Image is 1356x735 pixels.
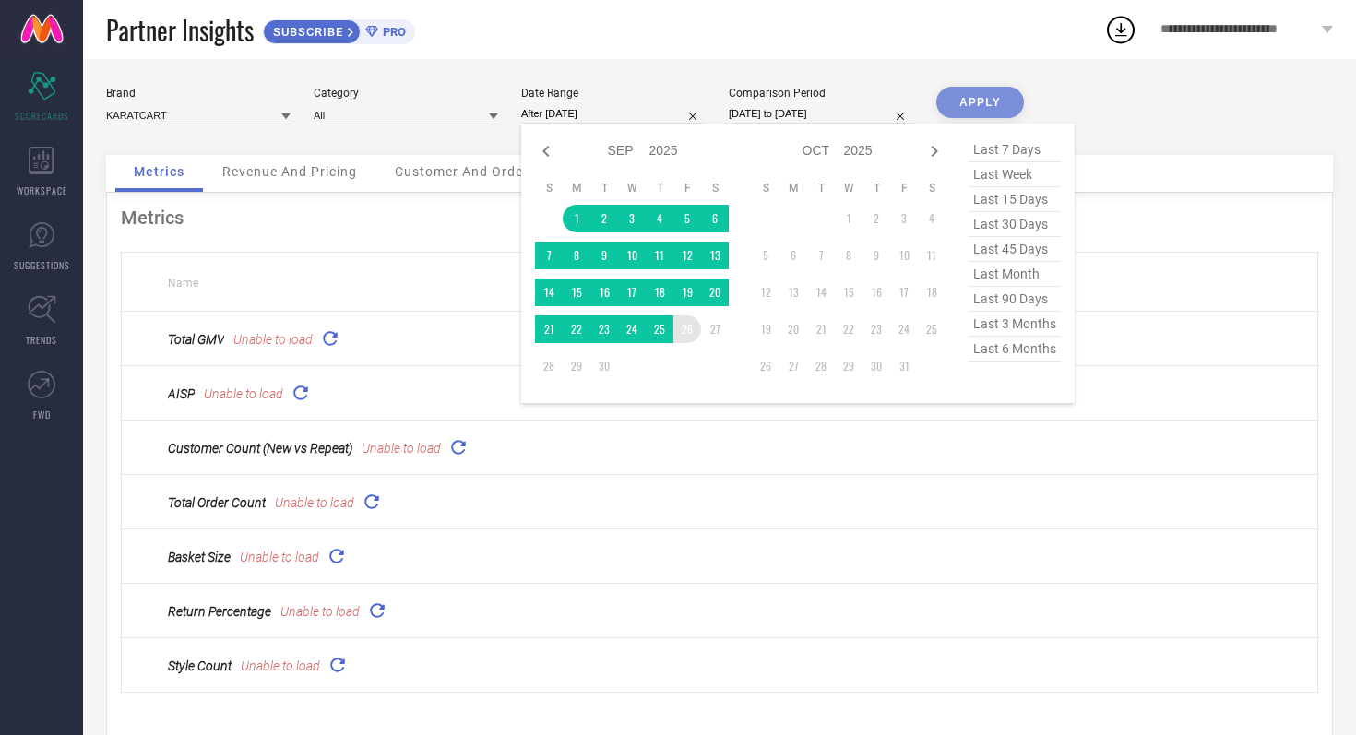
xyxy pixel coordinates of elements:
input: Select date range [521,104,706,124]
span: last 3 months [969,312,1061,337]
div: Metrics [121,207,1318,229]
span: Total GMV [168,332,224,347]
span: SUGGESTIONS [14,258,70,272]
span: last 45 days [969,237,1061,262]
td: Thu Oct 09 2025 [862,242,890,269]
td: Sun Sep 28 2025 [535,352,563,380]
span: last 7 days [969,137,1061,162]
div: Next month [923,140,946,162]
td: Sun Sep 07 2025 [535,242,563,269]
span: Unable to load [362,441,441,456]
td: Tue Sep 23 2025 [590,315,618,343]
th: Friday [673,181,701,196]
td: Tue Oct 07 2025 [807,242,835,269]
td: Mon Sep 29 2025 [563,352,590,380]
div: Reload "Total Order Count " [359,489,385,515]
td: Wed Oct 29 2025 [835,352,862,380]
span: Unable to load [204,386,283,401]
td: Tue Sep 09 2025 [590,242,618,269]
span: TRENDS [26,333,57,347]
span: Unable to load [241,658,320,673]
td: Fri Oct 31 2025 [890,352,918,380]
th: Friday [890,181,918,196]
span: SCORECARDS [15,109,69,123]
span: Metrics [134,164,184,179]
td: Thu Sep 11 2025 [646,242,673,269]
td: Mon Oct 27 2025 [779,352,807,380]
td: Fri Sep 26 2025 [673,315,701,343]
td: Mon Sep 22 2025 [563,315,590,343]
td: Sun Sep 14 2025 [535,279,563,306]
td: Sun Sep 21 2025 [535,315,563,343]
td: Fri Oct 03 2025 [890,205,918,232]
td: Fri Sep 19 2025 [673,279,701,306]
td: Mon Sep 08 2025 [563,242,590,269]
td: Sun Oct 26 2025 [752,352,779,380]
td: Fri Sep 12 2025 [673,242,701,269]
th: Thursday [862,181,890,196]
span: SUBSCRIBE [264,25,348,39]
td: Mon Sep 01 2025 [563,205,590,232]
div: Comparison Period [729,87,913,100]
td: Fri Oct 17 2025 [890,279,918,306]
td: Sat Oct 04 2025 [918,205,946,232]
span: Unable to load [275,495,354,510]
input: Select comparison period [729,104,913,124]
span: Partner Insights [106,11,254,49]
td: Thu Sep 04 2025 [646,205,673,232]
td: Sat Sep 27 2025 [701,315,729,343]
td: Sat Oct 18 2025 [918,279,946,306]
span: last 90 days [969,287,1061,312]
div: Reload "Total GMV" [317,326,343,351]
td: Wed Oct 22 2025 [835,315,862,343]
div: Reload "Customer Count (New vs Repeat) " [446,434,471,460]
td: Wed Sep 03 2025 [618,205,646,232]
td: Wed Sep 17 2025 [618,279,646,306]
td: Wed Sep 10 2025 [618,242,646,269]
div: Previous month [535,140,557,162]
th: Sunday [752,181,779,196]
td: Thu Oct 23 2025 [862,315,890,343]
td: Tue Sep 02 2025 [590,205,618,232]
span: last 6 months [969,337,1061,362]
td: Sat Sep 20 2025 [701,279,729,306]
td: Wed Sep 24 2025 [618,315,646,343]
span: PRO [378,25,406,39]
span: Total Order Count [168,495,266,510]
div: Reload "Return Percentage " [364,598,390,623]
th: Tuesday [807,181,835,196]
td: Wed Oct 01 2025 [835,205,862,232]
td: Tue Oct 21 2025 [807,315,835,343]
div: Category [314,87,498,100]
th: Monday [779,181,807,196]
div: Reload "Basket Size " [324,543,350,569]
span: Customer Count (New vs Repeat) [168,441,352,456]
span: FWD [33,408,51,421]
td: Mon Sep 15 2025 [563,279,590,306]
td: Wed Oct 08 2025 [835,242,862,269]
span: last week [969,162,1061,187]
div: Brand [106,87,291,100]
th: Wednesday [618,181,646,196]
span: last 15 days [969,187,1061,212]
th: Sunday [535,181,563,196]
th: Saturday [701,181,729,196]
td: Wed Oct 15 2025 [835,279,862,306]
div: Date Range [521,87,706,100]
td: Tue Oct 14 2025 [807,279,835,306]
td: Thu Sep 25 2025 [646,315,673,343]
td: Tue Oct 28 2025 [807,352,835,380]
div: Reload "AISP" [288,380,314,406]
span: Customer And Orders [395,164,536,179]
td: Tue Sep 30 2025 [590,352,618,380]
th: Saturday [918,181,946,196]
span: WORKSPACE [17,184,67,197]
td: Thu Oct 16 2025 [862,279,890,306]
td: Sun Oct 12 2025 [752,279,779,306]
td: Sat Sep 13 2025 [701,242,729,269]
td: Thu Oct 02 2025 [862,205,890,232]
span: AISP [168,386,195,401]
td: Mon Oct 20 2025 [779,315,807,343]
div: Open download list [1104,13,1137,46]
span: last 30 days [969,212,1061,237]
